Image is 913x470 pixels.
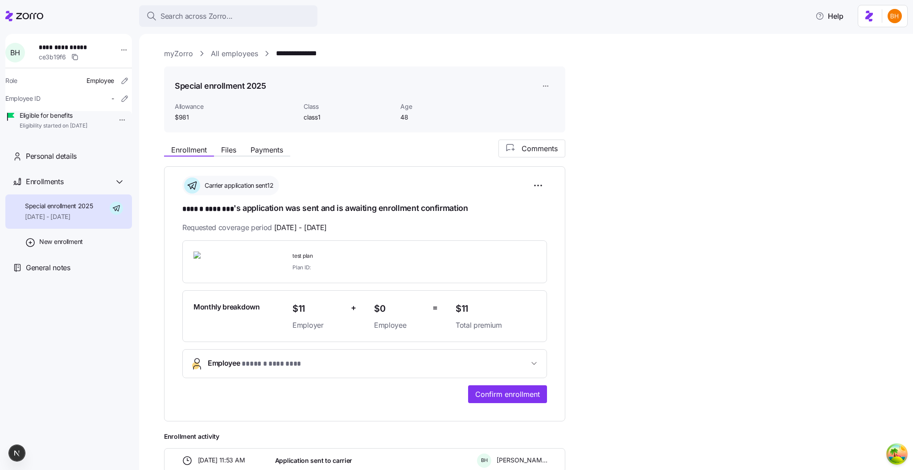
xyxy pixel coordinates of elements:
[193,301,260,313] span: Monthly breakdown
[456,301,536,316] span: $11
[304,102,393,111] span: Class
[292,252,448,260] span: test plan
[481,458,488,463] span: B H
[5,94,41,103] span: Employee ID
[498,140,565,157] button: Comments
[160,11,233,22] span: Search across Zorro...
[20,111,87,120] span: Eligible for benefits
[374,320,425,331] span: Employee
[304,113,393,122] span: class1
[39,53,66,62] span: ce3b19f6
[164,432,565,441] span: Enrollment activity
[221,146,236,153] span: Files
[5,76,17,85] span: Role
[175,113,296,122] span: $981
[182,222,327,233] span: Requested coverage period
[251,146,283,153] span: Payments
[10,49,20,56] span: B H
[25,202,93,210] span: Special enrollment 2025
[888,445,906,463] button: Open Tanstack query devtools
[815,11,843,21] span: Help
[292,264,311,271] span: Plan ID:
[26,262,70,273] span: General notes
[39,237,83,246] span: New enrollment
[475,389,540,400] span: Confirm enrollment
[208,358,301,370] span: Employee
[292,301,344,316] span: $11
[182,202,547,215] h1: 's application was sent and is awaiting enrollment confirmation
[175,102,296,111] span: Allowance
[171,146,207,153] span: Enrollment
[111,94,114,103] span: -
[164,48,193,59] a: myZorro
[198,456,245,465] span: [DATE] 11:53 AM
[456,320,536,331] span: Total premium
[25,212,93,221] span: [DATE] - [DATE]
[400,113,490,122] span: 48
[400,102,490,111] span: Age
[211,48,258,59] a: All employees
[275,456,352,465] span: Application sent to carrier
[175,80,266,91] h1: Special enrollment 2025
[497,456,547,465] span: [PERSON_NAME]
[432,301,438,314] span: =
[26,176,63,187] span: Enrollments
[26,151,77,162] span: Personal details
[292,320,344,331] span: Employer
[193,251,258,272] img: Ambetter
[139,5,317,27] button: Search across Zorro...
[374,301,425,316] span: $0
[86,76,114,85] span: Employee
[522,143,558,154] span: Comments
[20,122,87,130] span: Eligibility started on [DATE]
[202,181,273,190] span: Carrier application sent12
[274,222,327,233] span: [DATE] - [DATE]
[888,9,902,23] img: 4c75172146ef2474b9d2df7702cc87ce
[808,7,851,25] button: Help
[468,385,547,403] button: Confirm enrollment
[351,301,356,314] span: +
